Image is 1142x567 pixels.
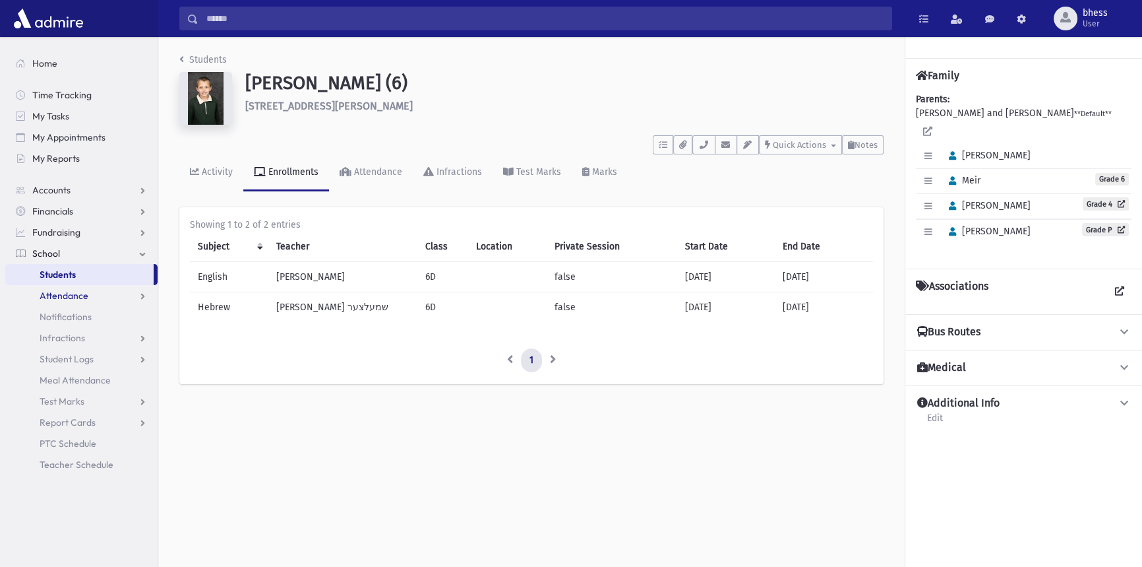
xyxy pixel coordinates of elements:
[190,292,268,323] td: Hebrew
[5,285,158,306] a: Attendance
[514,166,561,178] div: Test Marks
[759,135,842,154] button: Quick Actions
[773,140,826,150] span: Quick Actions
[917,361,966,375] h4: Medical
[521,349,542,372] a: 1
[5,84,158,106] a: Time Tracking
[5,264,154,285] a: Students
[5,222,158,243] a: Fundraising
[5,180,158,201] a: Accounts
[32,226,80,238] span: Fundraising
[5,412,158,433] a: Report Cards
[413,154,493,191] a: Infractions
[5,349,158,370] a: Student Logs
[40,374,111,386] span: Meal Attendance
[1083,8,1108,18] span: bhess
[916,325,1131,339] button: Bus Routes
[916,280,988,304] h4: Associations
[190,262,268,292] td: English
[40,269,76,281] span: Students
[493,154,572,191] a: Test Marks
[916,69,959,82] h4: Family
[40,438,96,450] span: PTC Schedule
[32,248,60,259] span: School
[5,243,158,264] a: School
[40,311,92,323] span: Notifications
[40,459,113,471] span: Teacher Schedule
[943,200,1031,211] span: [PERSON_NAME]
[775,292,873,323] td: [DATE]
[842,135,884,154] button: Notes
[547,292,676,323] td: false
[1083,18,1108,29] span: User
[943,150,1031,161] span: [PERSON_NAME]
[468,232,547,262] th: Location
[245,72,884,94] h1: [PERSON_NAME] (6)
[1108,280,1131,304] a: View all Associations
[417,232,468,262] th: Class
[5,306,158,327] a: Notifications
[5,391,158,412] a: Test Marks
[5,370,158,391] a: Meal Attendance
[589,166,617,178] div: Marks
[329,154,413,191] a: Attendance
[547,262,676,292] td: false
[179,154,243,191] a: Activity
[40,290,88,302] span: Attendance
[572,154,628,191] a: Marks
[5,127,158,148] a: My Appointments
[916,361,1131,375] button: Medical
[40,395,84,407] span: Test Marks
[32,110,69,122] span: My Tasks
[943,175,980,186] span: Meir
[916,94,949,105] b: Parents:
[916,397,1131,411] button: Additional Info
[40,353,94,365] span: Student Logs
[351,166,402,178] div: Attendance
[190,218,873,232] div: Showing 1 to 2 of 2 entries
[5,201,158,222] a: Financials
[1082,223,1129,236] a: Grade P
[5,433,158,454] a: PTC Schedule
[32,152,80,164] span: My Reports
[926,411,944,434] a: Edit
[268,262,417,292] td: [PERSON_NAME]
[5,327,158,349] a: Infractions
[179,53,227,72] nav: breadcrumb
[32,205,73,217] span: Financials
[676,292,774,323] td: [DATE]
[1095,173,1129,185] span: Grade 6
[5,148,158,169] a: My Reports
[5,454,158,475] a: Teacher Schedule
[1083,197,1129,211] a: Grade 4
[245,100,884,112] h6: [STREET_ADDRESS][PERSON_NAME]
[775,262,873,292] td: [DATE]
[917,397,1000,411] h4: Additional Info
[190,232,268,262] th: Subject
[547,232,676,262] th: Private Session
[5,53,158,74] a: Home
[40,332,85,344] span: Infractions
[32,184,71,196] span: Accounts
[943,226,1031,237] span: [PERSON_NAME]
[32,57,57,69] span: Home
[917,325,980,339] h4: Bus Routes
[916,92,1131,258] div: [PERSON_NAME] and [PERSON_NAME]
[266,166,318,178] div: Enrollments
[5,106,158,127] a: My Tasks
[268,292,417,323] td: [PERSON_NAME] שמעלצער
[40,417,96,428] span: Report Cards
[243,154,329,191] a: Enrollments
[417,262,468,292] td: 6D
[198,7,891,30] input: Search
[417,292,468,323] td: 6D
[676,232,774,262] th: Start Date
[775,232,873,262] th: End Date
[855,140,878,150] span: Notes
[434,166,482,178] div: Infractions
[11,5,86,32] img: AdmirePro
[32,89,92,101] span: Time Tracking
[268,232,417,262] th: Teacher
[676,262,774,292] td: [DATE]
[32,131,105,143] span: My Appointments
